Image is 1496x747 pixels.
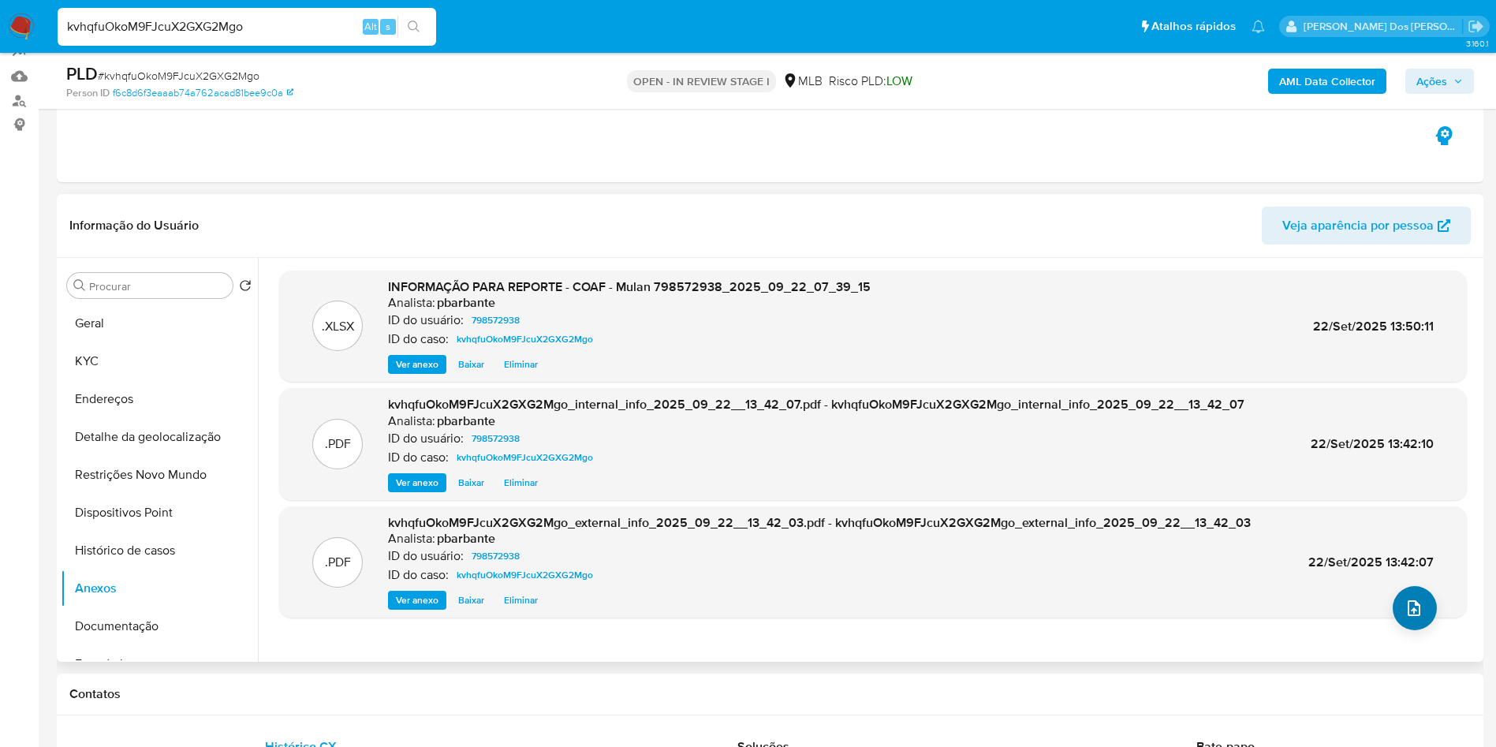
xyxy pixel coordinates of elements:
[1308,553,1434,571] span: 22/Set/2025 13:42:07
[69,686,1471,702] h1: Contatos
[66,86,110,100] b: Person ID
[388,514,1251,532] span: kvhqfuOkoM9FJcuX2GXG2Mgo_external_info_2025_09_22__13_42_03.pdf - kvhqfuOkoM9FJcuX2GXG2Mgo_extern...
[325,554,351,571] p: .PDF
[457,330,593,349] span: kvhqfuOkoM9FJcuX2GXG2Mgo
[782,73,823,90] div: MLB
[61,456,258,494] button: Restrições Novo Mundo
[1466,37,1488,50] span: 3.160.1
[364,19,377,34] span: Alt
[396,357,438,372] span: Ver anexo
[325,435,351,453] p: .PDF
[1279,69,1375,94] b: AML Data Collector
[73,279,86,292] button: Procurar
[1262,207,1471,245] button: Veja aparência por pessoa
[239,279,252,297] button: Retornar ao pedido padrão
[458,475,484,491] span: Baixar
[457,566,593,585] span: kvhqfuOkoM9FJcuX2GXG2Mgo
[437,413,495,429] h6: pbarbante
[829,73,912,90] span: Risco PLD:
[504,475,538,491] span: Eliminar
[1282,207,1434,245] span: Veja aparência por pessoa
[61,418,258,456] button: Detalhe da geolocalização
[61,304,258,342] button: Geral
[388,312,464,328] p: ID do usuário:
[1405,69,1474,94] button: Ações
[388,567,449,583] p: ID do caso:
[1468,18,1484,35] a: Sair
[1151,18,1236,35] span: Atalhos rápidos
[437,531,495,547] h6: pbarbante
[465,547,526,566] a: 798572938
[1311,435,1434,453] span: 22/Set/2025 13:42:10
[450,473,492,492] button: Baixar
[1268,69,1386,94] button: AML Data Collector
[388,395,1244,413] span: kvhqfuOkoM9FJcuX2GXG2Mgo_internal_info_2025_09_22__13_42_07.pdf - kvhqfuOkoM9FJcuX2GXG2Mgo_intern...
[61,607,258,645] button: Documentação
[1416,69,1447,94] span: Ações
[388,431,464,446] p: ID do usuário:
[396,475,438,491] span: Ver anexo
[437,295,495,311] h6: pbarbante
[457,448,593,467] span: kvhqfuOkoM9FJcuX2GXG2Mgo
[388,591,446,610] button: Ver anexo
[61,494,258,532] button: Dispositivos Point
[472,429,520,448] span: 798572938
[69,218,199,233] h1: Informação do Usuário
[627,70,776,92] p: OPEN - IN REVIEW STAGE I
[450,330,599,349] a: kvhqfuOkoM9FJcuX2GXG2Mgo
[388,450,449,465] p: ID do caso:
[465,311,526,330] a: 798572938
[386,19,390,34] span: s
[388,531,435,547] p: Analista:
[472,311,520,330] span: 798572938
[322,318,354,335] p: .XLSX
[388,278,871,296] span: INFORMAÇÃO PARA REPORTE - COAF - Mulan 798572938_2025_09_22_07_39_15
[496,591,546,610] button: Eliminar
[388,548,464,564] p: ID do usuário:
[61,532,258,570] button: Histórico de casos
[450,448,599,467] a: kvhqfuOkoM9FJcuX2GXG2Mgo
[1313,317,1434,335] span: 22/Set/2025 13:50:11
[61,380,258,418] button: Endereços
[504,357,538,372] span: Eliminar
[58,17,436,37] input: Pesquise usuários ou casos...
[61,570,258,607] button: Anexos
[496,473,546,492] button: Eliminar
[388,473,446,492] button: Ver anexo
[458,357,484,372] span: Baixar
[113,86,293,100] a: f6c8d6f3eaaab74a762acad81bee9c0a
[61,342,258,380] button: KYC
[465,429,526,448] a: 798572938
[450,355,492,374] button: Baixar
[886,72,912,90] span: LOW
[61,645,258,683] button: Empréstimos
[496,355,546,374] button: Eliminar
[472,547,520,566] span: 798572938
[388,331,449,347] p: ID do caso:
[98,68,259,84] span: # kvhqfuOkoM9FJcuX2GXG2Mgo
[1252,20,1265,33] a: Notificações
[388,295,435,311] p: Analista:
[388,355,446,374] button: Ver anexo
[66,61,98,86] b: PLD
[450,566,599,585] a: kvhqfuOkoM9FJcuX2GXG2Mgo
[504,592,538,608] span: Eliminar
[89,279,226,293] input: Procurar
[397,16,430,38] button: search-icon
[458,592,484,608] span: Baixar
[388,413,435,429] p: Analista:
[450,591,492,610] button: Baixar
[1393,586,1437,630] button: upload-file
[1304,19,1463,34] p: priscilla.barbante@mercadopago.com.br
[396,592,438,608] span: Ver anexo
